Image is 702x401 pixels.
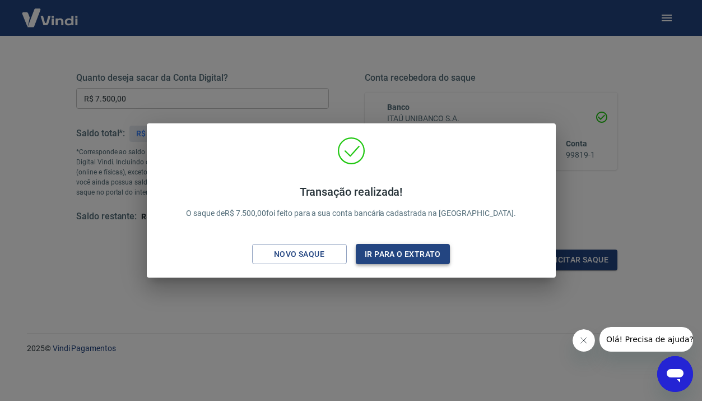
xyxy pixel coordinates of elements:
iframe: Mensagem da empresa [599,327,693,352]
button: Ir para o extrato [356,244,450,265]
div: Novo saque [261,247,338,261]
iframe: Botão para abrir a janela de mensagens [657,356,693,392]
p: O saque de R$ 7.500,00 foi feito para a sua conta bancária cadastrada na [GEOGRAPHIC_DATA]. [186,185,516,219]
h4: Transação realizada! [186,185,516,199]
iframe: Fechar mensagem [573,329,595,352]
button: Novo saque [252,244,347,265]
span: Olá! Precisa de ajuda? [7,8,94,17]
